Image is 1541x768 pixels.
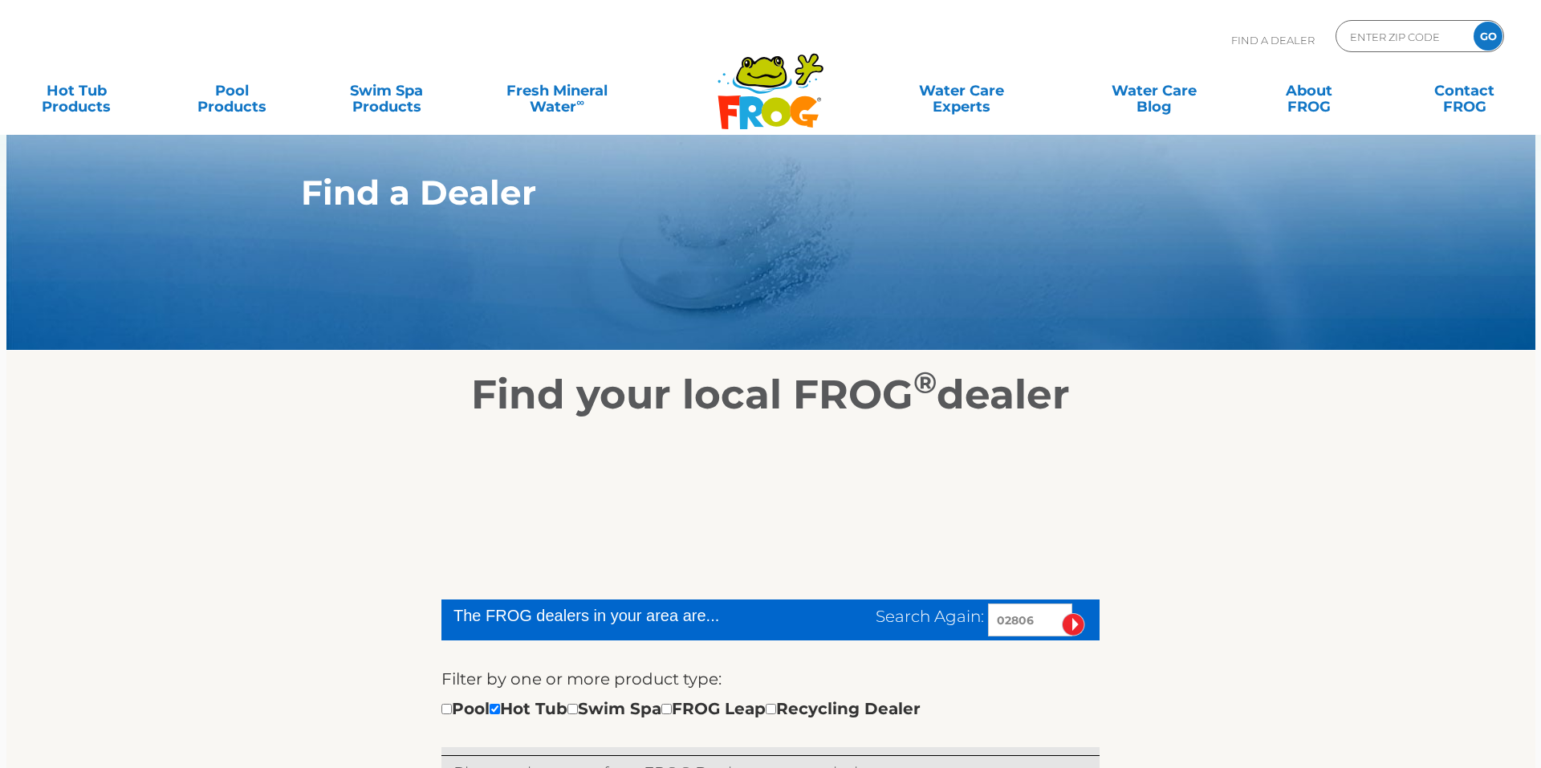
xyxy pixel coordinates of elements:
[16,75,136,107] a: Hot TubProducts
[1094,75,1214,107] a: Water CareBlog
[482,75,632,107] a: Fresh MineralWater∞
[1231,20,1315,60] p: Find A Dealer
[863,75,1059,107] a: Water CareExperts
[1249,75,1369,107] a: AboutFROG
[441,666,722,692] label: Filter by one or more product type:
[171,75,291,107] a: PoolProducts
[301,173,1165,212] h1: Find a Dealer
[327,75,447,107] a: Swim SpaProducts
[913,364,937,400] sup: ®
[1474,22,1502,51] input: GO
[876,607,984,626] span: Search Again:
[1062,613,1085,636] input: Submit
[709,32,832,130] img: Frog Products Logo
[277,371,1264,419] h2: Find your local FROG dealer
[1405,75,1525,107] a: ContactFROG
[1348,25,1457,48] input: Zip Code Form
[441,696,921,721] div: Pool Hot Tub Swim Spa FROG Leap Recycling Dealer
[576,95,584,108] sup: ∞
[453,603,777,628] div: The FROG dealers in your area are...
